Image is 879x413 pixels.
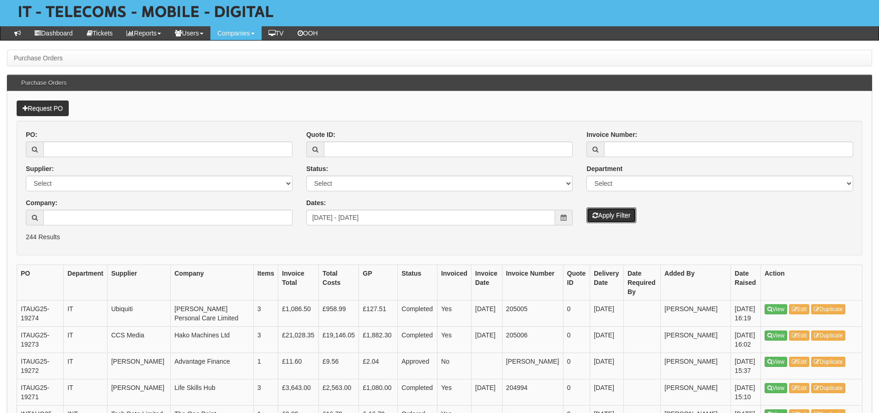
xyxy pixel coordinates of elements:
td: Yes [437,379,472,405]
td: 0 [563,379,590,405]
td: Advantage Finance [171,353,254,379]
td: Completed [398,379,437,405]
td: IT [64,353,108,379]
td: £11.60 [278,353,319,379]
td: [DATE] [590,326,623,353]
a: Edit [789,304,810,314]
td: No [437,353,472,379]
th: Invoiced [437,265,472,300]
td: 204994 [502,379,563,405]
a: View [765,304,787,314]
td: £2,563.00 [319,379,359,405]
a: Edit [789,330,810,341]
a: Duplicate [811,357,845,367]
label: Dates: [306,198,326,207]
a: View [765,357,787,367]
td: [PERSON_NAME] [107,353,170,379]
td: 0 [563,326,590,353]
td: £3,643.00 [278,379,319,405]
th: Invoice Date [471,265,502,300]
th: Action [761,265,862,300]
label: Quote ID: [306,130,335,139]
a: Tickets [80,26,120,40]
a: Users [168,26,210,40]
td: £958.99 [319,300,359,326]
th: Company [171,265,254,300]
a: Duplicate [811,383,845,393]
th: Items [253,265,278,300]
label: Supplier: [26,164,54,173]
th: Status [398,265,437,300]
td: [DATE] [590,353,623,379]
th: PO [17,265,64,300]
label: Invoice Number: [586,130,637,139]
td: [PERSON_NAME] [661,326,731,353]
td: 3 [253,326,278,353]
td: [PERSON_NAME] [661,300,731,326]
td: ITAUG25-19273 [17,326,64,353]
label: Company: [26,198,57,207]
td: 0 [563,300,590,326]
td: [DATE] 15:37 [731,353,761,379]
a: OOH [291,26,325,40]
td: 205005 [502,300,563,326]
td: £127.51 [359,300,398,326]
td: 205006 [502,326,563,353]
h3: Purchase Orders [17,75,71,91]
td: [DATE] [471,300,502,326]
td: 1 [253,353,278,379]
th: Delivery Date [590,265,623,300]
td: £1,086.50 [278,300,319,326]
td: Hako Machines Ltd [171,326,254,353]
td: £1,882.30 [359,326,398,353]
td: [PERSON_NAME] Personal Care Limited [171,300,254,326]
label: PO: [26,130,37,139]
th: Added By [661,265,731,300]
th: Date Raised [731,265,761,300]
td: Yes [437,300,472,326]
a: Edit [789,383,810,393]
a: Dashboard [28,26,80,40]
a: View [765,330,787,341]
a: Duplicate [811,330,845,341]
td: £2.04 [359,353,398,379]
th: Supplier [107,265,170,300]
td: ITAUG25-19272 [17,353,64,379]
td: 0 [563,353,590,379]
td: [DATE] [590,379,623,405]
td: IT [64,379,108,405]
a: Companies [210,26,262,40]
td: Ubiquiti [107,300,170,326]
td: £1,080.00 [359,379,398,405]
td: Completed [398,326,437,353]
td: [DATE] 16:19 [731,300,761,326]
td: Yes [437,326,472,353]
th: Quote ID [563,265,590,300]
a: Edit [789,357,810,367]
a: View [765,383,787,393]
td: [DATE] [471,379,502,405]
a: Request PO [17,100,69,116]
li: Purchase Orders [14,53,63,63]
td: IT [64,326,108,353]
th: Department [64,265,108,300]
th: Date Required By [623,265,660,300]
td: [DATE] 16:02 [731,326,761,353]
td: Life Skills Hub [171,379,254,405]
label: Department [586,164,622,173]
a: TV [262,26,291,40]
a: Reports [120,26,168,40]
th: Invoice Total [278,265,319,300]
th: Invoice Number [502,265,563,300]
th: Total Costs [319,265,359,300]
td: Completed [398,300,437,326]
a: Duplicate [811,304,845,314]
td: 3 [253,300,278,326]
th: GP [359,265,398,300]
td: £19,146.05 [319,326,359,353]
td: [DATE] 15:10 [731,379,761,405]
td: IT [64,300,108,326]
td: 3 [253,379,278,405]
td: [PERSON_NAME] [661,353,731,379]
td: £9.56 [319,353,359,379]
